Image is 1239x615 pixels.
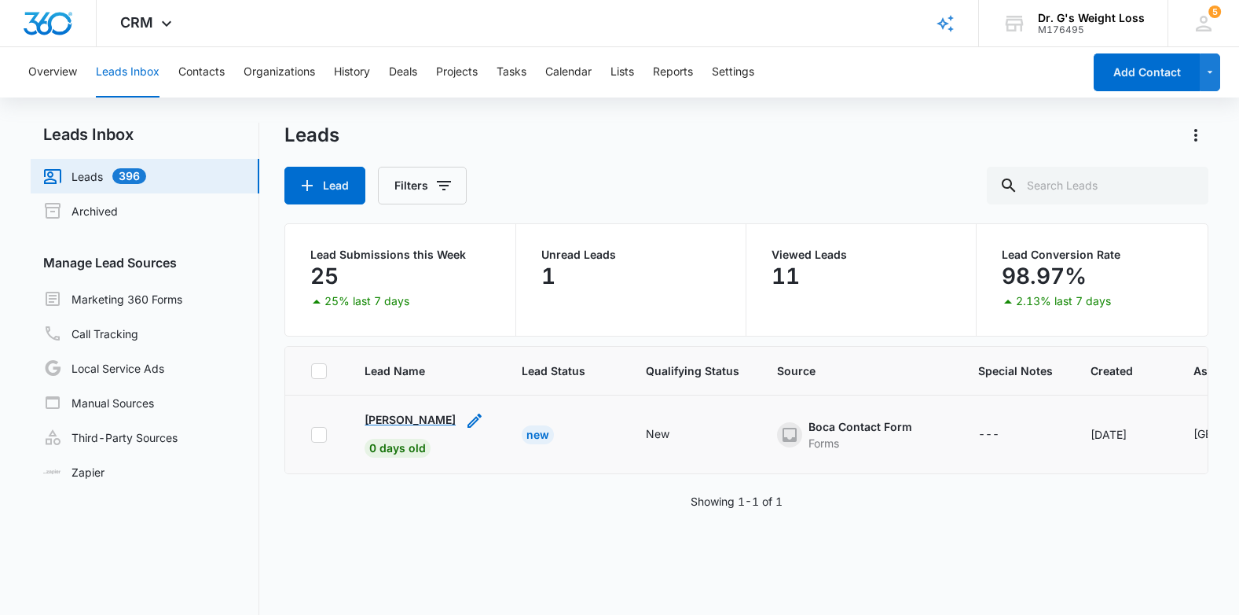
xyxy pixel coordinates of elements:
[28,47,77,98] button: Overview
[120,14,153,31] span: CRM
[31,123,259,146] h2: Leads Inbox
[646,363,739,379] span: Qualifying Status
[646,425,698,444] div: - - Select to Edit Field
[808,435,912,451] div: Forms
[43,167,146,186] a: Leads396
[334,47,370,98] button: History
[244,47,315,98] button: Organizations
[1208,6,1221,18] span: 5
[777,418,940,451] div: - - Select to Edit Field
[1038,12,1145,24] div: account name
[178,47,225,98] button: Contacts
[31,253,259,272] h3: Manage Lead Sources
[324,296,409,307] p: 25% last 7 days
[284,167,365,204] button: Lead
[978,425,1028,444] div: - - Select to Edit Field
[43,393,154,412] a: Manual Sources
[365,411,456,455] a: [PERSON_NAME]0 days old
[365,411,484,458] div: - - Select to Edit Field
[310,249,489,260] p: Lead Submissions this Week
[712,47,754,98] button: Settings
[1002,249,1182,260] p: Lead Conversion Rate
[378,167,467,204] button: Filters
[43,428,178,447] a: Third-Party Sources
[808,418,912,435] div: Boca Contact Form
[1094,53,1200,91] button: Add Contact
[522,428,554,441] a: New
[772,263,800,289] p: 11
[777,363,918,379] span: Source
[978,363,1053,379] span: Special Notes
[310,263,339,289] p: 25
[1183,123,1208,148] button: Actions
[772,249,951,260] p: Viewed Leads
[541,263,555,289] p: 1
[522,425,554,444] div: New
[365,411,456,428] p: [PERSON_NAME]
[1038,24,1145,35] div: account id
[43,464,104,481] a: Zapier
[43,359,164,377] a: Local Service Ads
[365,363,461,379] span: Lead Name
[978,425,999,444] div: ---
[1016,296,1111,307] p: 2.13% last 7 days
[522,363,585,379] span: Lead Status
[389,47,417,98] button: Deals
[1091,426,1156,443] div: [DATE]
[1002,263,1087,289] p: 98.97%
[284,123,339,147] h1: Leads
[1208,6,1221,18] div: notifications count
[653,47,693,98] button: Reports
[43,289,182,308] a: Marketing 360 Forms
[1091,363,1133,379] span: Created
[43,201,118,220] a: Archived
[691,493,783,510] p: Showing 1-1 of 1
[987,167,1208,204] input: Search Leads
[545,47,592,98] button: Calendar
[96,47,159,98] button: Leads Inbox
[541,249,720,260] p: Unread Leads
[610,47,634,98] button: Lists
[436,47,478,98] button: Projects
[497,47,526,98] button: Tasks
[646,425,669,442] div: New
[365,439,431,458] span: 0 days old
[43,324,138,343] a: Call Tracking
